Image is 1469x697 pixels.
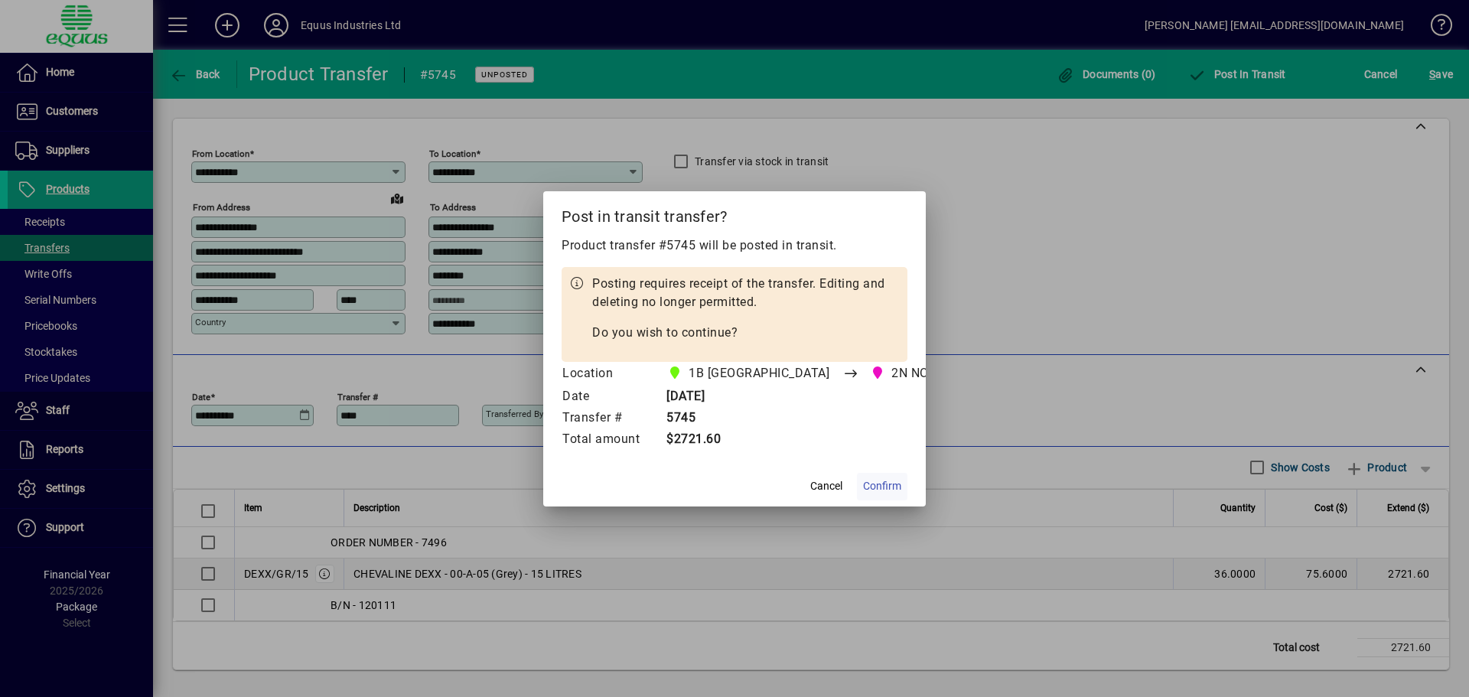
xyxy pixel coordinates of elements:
td: Date [562,386,655,408]
span: Confirm [863,478,901,494]
p: Do you wish to continue? [592,324,900,342]
button: Cancel [802,473,851,500]
p: Product transfer #5745 will be posted in transit. [562,236,907,255]
td: 5745 [655,408,1006,429]
td: Transfer # [562,408,655,429]
span: 2N NORTHERN [891,364,977,383]
span: 2N NORTHERN [866,363,983,384]
td: [DATE] [655,386,1006,408]
span: 1B BLENHEIM [663,363,835,384]
td: $2721.60 [655,429,1006,451]
span: 1B [GEOGRAPHIC_DATA] [689,364,829,383]
span: Cancel [810,478,842,494]
p: Posting requires receipt of the transfer. Editing and deleting no longer permitted. [592,275,900,311]
h2: Post in transit transfer? [543,191,926,236]
td: Location [562,362,655,386]
button: Confirm [857,473,907,500]
td: Total amount [562,429,655,451]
